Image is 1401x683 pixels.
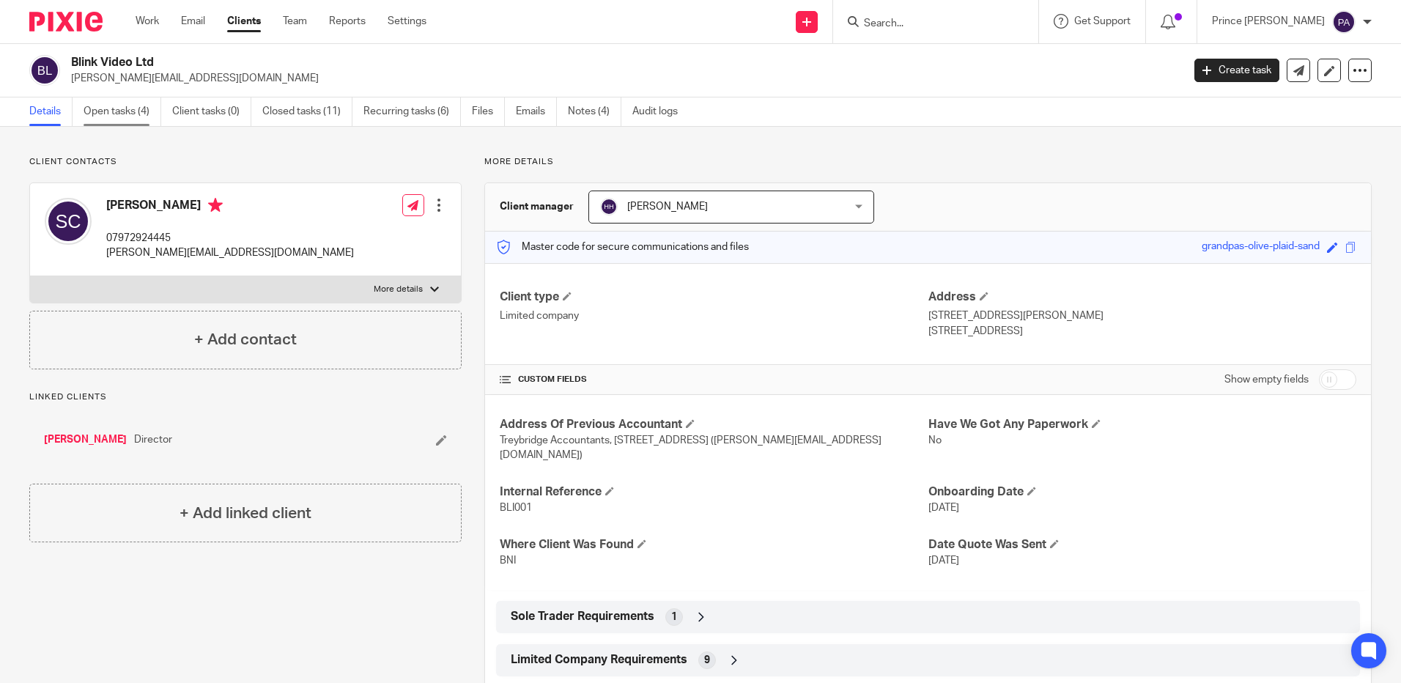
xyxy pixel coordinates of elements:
[106,231,354,245] p: 07972924445
[262,97,352,126] a: Closed tasks (11)
[928,324,1356,339] p: [STREET_ADDRESS]
[928,435,942,446] span: No
[704,653,710,668] span: 9
[484,156,1372,168] p: More details
[496,240,749,254] p: Master code for secure communications and files
[928,503,959,513] span: [DATE]
[1202,239,1320,256] div: grandpas-olive-plaid-sand
[388,14,426,29] a: Settings
[29,12,103,32] img: Pixie
[194,328,297,351] h4: + Add contact
[472,97,505,126] a: Files
[136,14,159,29] a: Work
[671,610,677,624] span: 1
[500,374,928,385] h4: CUSTOM FIELDS
[1332,10,1356,34] img: svg%3E
[511,652,687,668] span: Limited Company Requirements
[227,14,261,29] a: Clients
[928,484,1356,500] h4: Onboarding Date
[172,97,251,126] a: Client tasks (0)
[568,97,621,126] a: Notes (4)
[29,391,462,403] p: Linked clients
[928,289,1356,305] h4: Address
[600,198,618,215] img: svg%3E
[181,14,205,29] a: Email
[928,309,1356,323] p: [STREET_ADDRESS][PERSON_NAME]
[71,55,952,70] h2: Blink Video Ltd
[500,484,928,500] h4: Internal Reference
[1194,59,1279,82] a: Create task
[29,97,73,126] a: Details
[632,97,689,126] a: Audit logs
[1212,14,1325,29] p: Prince [PERSON_NAME]
[44,432,127,447] a: [PERSON_NAME]
[500,555,516,566] span: BNI
[180,502,311,525] h4: + Add linked client
[208,198,223,213] i: Primary
[29,156,462,168] p: Client contacts
[500,435,881,460] span: Treybridge Accountants, [STREET_ADDRESS] ([PERSON_NAME][EMAIL_ADDRESS][DOMAIN_NAME])
[627,202,708,212] span: [PERSON_NAME]
[516,97,557,126] a: Emails
[106,245,354,260] p: [PERSON_NAME][EMAIL_ADDRESS][DOMAIN_NAME]
[329,14,366,29] a: Reports
[29,55,60,86] img: svg%3E
[363,97,461,126] a: Recurring tasks (6)
[1074,16,1131,26] span: Get Support
[928,555,959,566] span: [DATE]
[84,97,161,126] a: Open tasks (4)
[500,537,928,553] h4: Where Client Was Found
[134,432,172,447] span: Director
[374,284,423,295] p: More details
[45,198,92,245] img: svg%3E
[500,199,574,214] h3: Client manager
[500,309,928,323] p: Limited company
[511,609,654,624] span: Sole Trader Requirements
[500,289,928,305] h4: Client type
[283,14,307,29] a: Team
[500,417,928,432] h4: Address Of Previous Accountant
[71,71,1172,86] p: [PERSON_NAME][EMAIL_ADDRESS][DOMAIN_NAME]
[928,537,1356,553] h4: Date Quote Was Sent
[928,417,1356,432] h4: Have We Got Any Paperwork
[106,198,354,216] h4: [PERSON_NAME]
[1224,372,1309,387] label: Show empty fields
[500,503,532,513] span: BLI001
[862,18,994,31] input: Search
